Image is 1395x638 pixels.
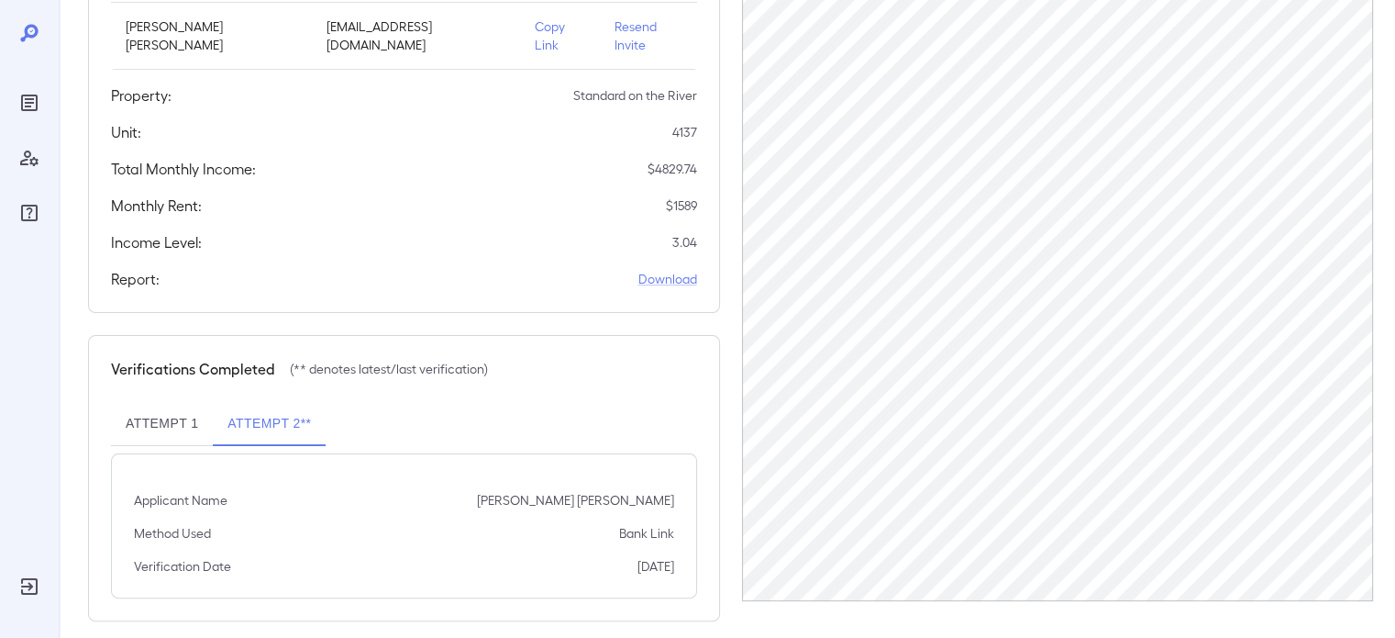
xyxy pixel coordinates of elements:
h5: Property: [111,84,172,106]
h5: Monthly Rent: [111,195,202,217]
p: Bank Link [619,524,674,543]
p: $ 1589 [666,196,697,215]
p: Applicant Name [134,491,227,509]
p: Method Used [134,524,211,543]
h5: Total Monthly Income: [111,158,256,180]
div: FAQ [15,198,44,228]
button: Attempt 1 [111,402,213,446]
p: Standard on the River [573,86,697,105]
p: 3.04 [672,233,697,252]
p: 4137 [672,123,697,141]
p: [PERSON_NAME] [PERSON_NAME] [126,17,297,54]
a: Download [638,270,697,288]
p: $ 4829.74 [648,160,697,178]
h5: Verifications Completed [111,358,275,380]
p: [EMAIL_ADDRESS][DOMAIN_NAME] [327,17,505,54]
p: [PERSON_NAME] [PERSON_NAME] [477,491,674,509]
button: Attempt 2** [213,402,326,446]
h5: Income Level: [111,231,202,253]
div: Log Out [15,572,44,601]
p: (** denotes latest/last verification) [290,360,488,378]
p: Resend Invite [614,17,682,54]
h5: Unit: [111,121,141,143]
p: [DATE] [637,557,674,576]
div: Reports [15,88,44,118]
div: Manage Users [15,143,44,173]
h5: Report: [111,268,160,290]
p: Copy Link [535,17,585,54]
p: Verification Date [134,557,231,576]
